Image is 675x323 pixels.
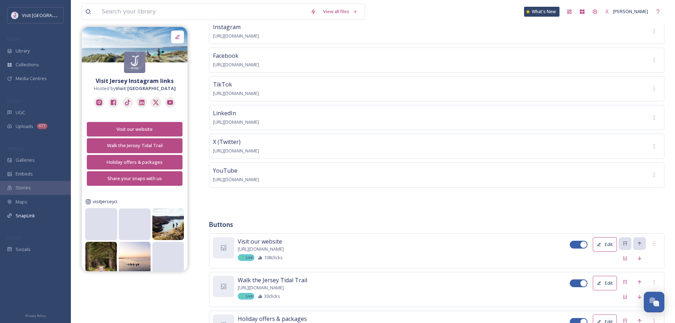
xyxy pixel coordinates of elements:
span: Hosted by [94,85,176,92]
a: What's New [524,7,559,17]
span: 108 clicks [264,254,283,261]
span: [URL][DOMAIN_NAME] [213,147,259,154]
span: MEDIA [7,37,19,42]
a: View all files [320,5,361,18]
span: [PERSON_NAME] [613,8,648,15]
span: WIDGETS [7,146,23,151]
button: Share your snaps with us [87,171,182,186]
button: Holiday offers & packages [87,155,182,169]
span: 30 clicks [264,293,280,300]
span: Visit [GEOGRAPHIC_DATA] [22,12,77,18]
img: 559668867_18525741283056563_8784227817820625205_n.jpg [152,208,184,240]
button: Edit [593,237,617,252]
button: Open Chat [644,292,664,312]
span: [URL][DOMAIN_NAME] [213,61,259,68]
span: [URL][DOMAIN_NAME] [213,119,259,125]
button: Edit [593,276,617,290]
div: Live [238,254,254,261]
span: Socials [16,246,30,253]
span: TikTok [213,80,232,88]
span: SnapLink [16,212,35,219]
span: [URL][DOMAIN_NAME] [238,246,284,252]
img: 90ca2c66-f3cc-4bfd-b9a5-24ac8d8571c8.jpg [82,27,187,62]
span: Holiday offers & packages [238,314,307,323]
span: Stories [16,184,31,191]
img: Events-Jersey-Logo.png [11,12,18,19]
div: Visit our website [91,126,179,133]
div: Share your snaps with us [91,175,179,182]
span: Visit our website [238,237,282,246]
span: UGC [16,109,25,116]
span: YouTube [213,167,237,174]
h3: Buttons [209,219,664,230]
span: visitjerseyci [93,198,117,205]
span: Facebook [213,52,238,60]
span: [URL][DOMAIN_NAME] [213,33,259,39]
span: Privacy Policy [25,313,46,318]
div: Holiday offers & packages [91,159,179,166]
input: Search your library [98,4,307,20]
span: Galleries [16,157,35,163]
span: Walk the Jersey Tidal Trail [238,276,307,284]
a: [PERSON_NAME] [601,5,652,18]
strong: Visit Jersey Instagram links [96,77,174,85]
span: [URL][DOMAIN_NAME] [238,284,284,291]
span: Maps [16,199,27,205]
span: [URL][DOMAIN_NAME] [213,176,259,183]
div: Live [238,293,254,300]
a: Privacy Policy [25,311,46,319]
span: Media Centres [16,75,47,82]
span: Instagram [213,23,241,31]
img: 557156050_18524268538056563_775435845176924270_n.jpg [119,242,150,273]
button: Visit our website [87,122,182,137]
span: [URL][DOMAIN_NAME] [213,90,259,96]
div: Walk the Jersey Tidal Trail [91,142,179,149]
button: Walk the Jersey Tidal Trail [87,138,182,153]
span: Embeds [16,171,33,177]
span: Collections [16,61,39,68]
span: COLLECT [7,98,22,104]
img: logo.jpg [124,52,145,73]
span: Library [16,48,30,54]
div: 477 [37,123,47,129]
img: 560699931_18525445567056563_5522017182136521601_n.jpg [85,242,117,273]
strong: Visit [GEOGRAPHIC_DATA] [116,85,176,91]
span: Uploads [16,123,33,130]
span: LinkedIn [213,109,236,117]
span: SOCIALS [7,235,21,240]
span: X (Twitter) [213,138,241,146]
